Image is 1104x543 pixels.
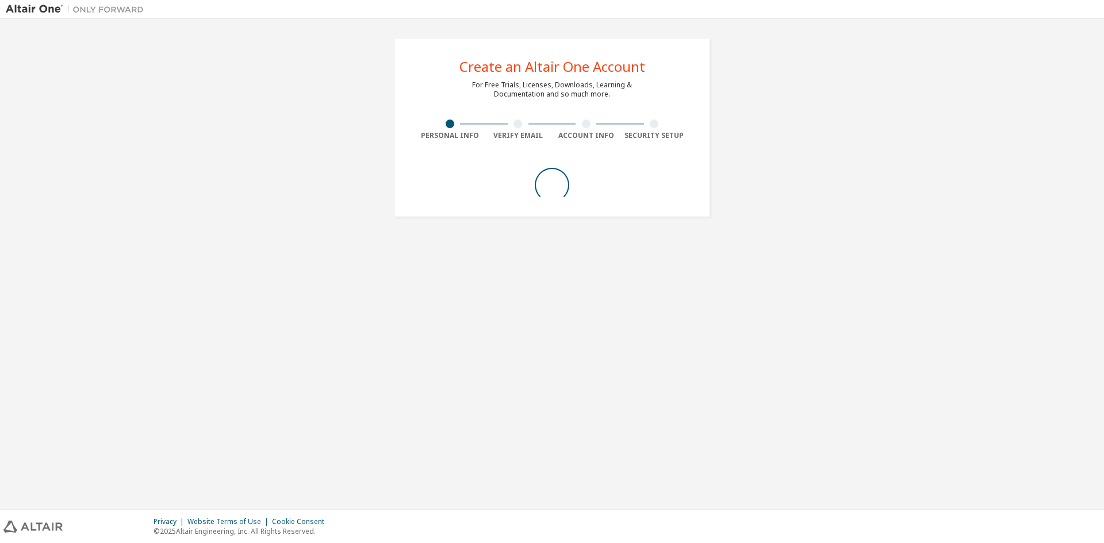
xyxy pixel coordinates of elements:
[620,131,689,140] div: Security Setup
[154,526,331,536] p: © 2025 Altair Engineering, Inc. All Rights Reserved.
[484,131,553,140] div: Verify Email
[272,517,331,526] div: Cookie Consent
[6,3,149,15] img: Altair One
[416,131,484,140] div: Personal Info
[552,131,620,140] div: Account Info
[459,60,645,74] div: Create an Altair One Account
[3,521,63,533] img: altair_logo.svg
[187,517,272,526] div: Website Terms of Use
[472,80,632,99] div: For Free Trials, Licenses, Downloads, Learning & Documentation and so much more.
[154,517,187,526] div: Privacy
